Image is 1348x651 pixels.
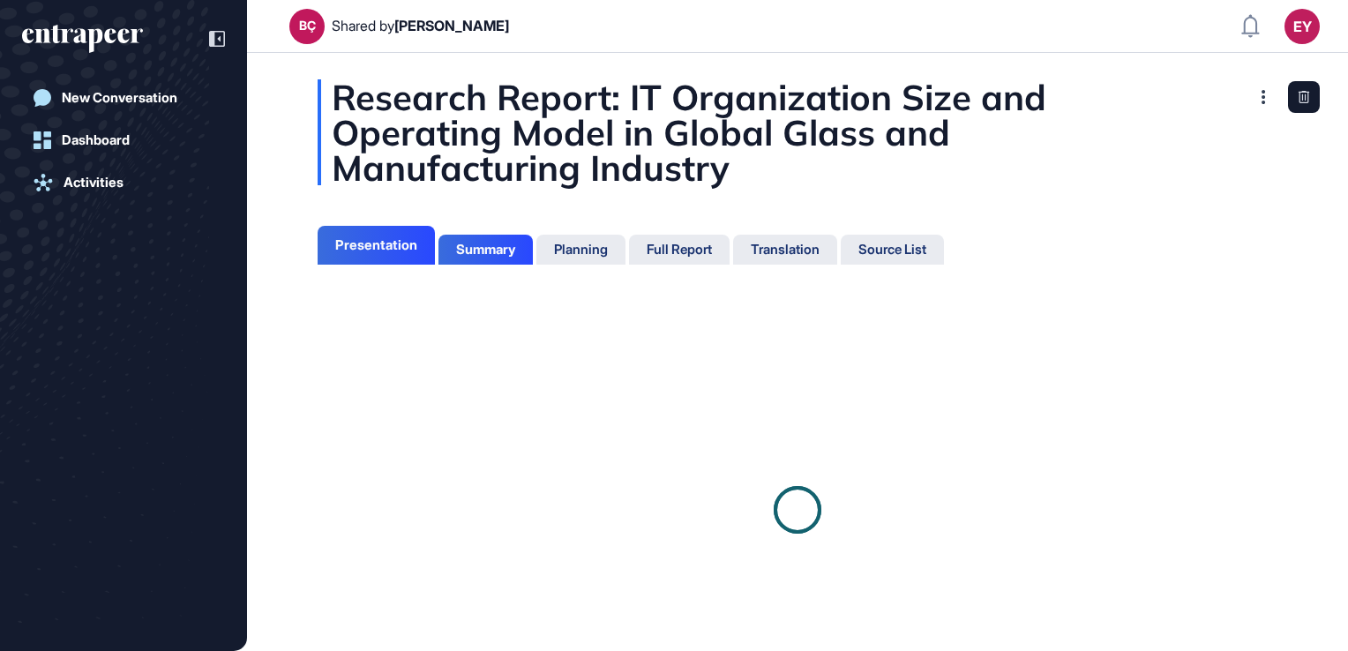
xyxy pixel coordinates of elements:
[647,242,712,258] div: Full Report
[64,175,124,191] div: Activities
[394,17,509,34] span: [PERSON_NAME]
[318,79,1277,185] div: Research Report: IT Organization Size and Operating Model in Global Glass and Manufacturing Industry
[299,19,316,33] div: BÇ
[22,25,143,53] div: entrapeer-logo
[22,80,225,116] a: New Conversation
[335,237,417,253] div: Presentation
[858,242,926,258] div: Source List
[554,242,608,258] div: Planning
[22,123,225,158] a: Dashboard
[62,132,130,148] div: Dashboard
[751,242,820,258] div: Translation
[1284,9,1320,44] button: EY
[332,18,509,34] div: Shared by
[456,242,515,258] div: Summary
[22,165,225,200] a: Activities
[62,90,177,106] div: New Conversation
